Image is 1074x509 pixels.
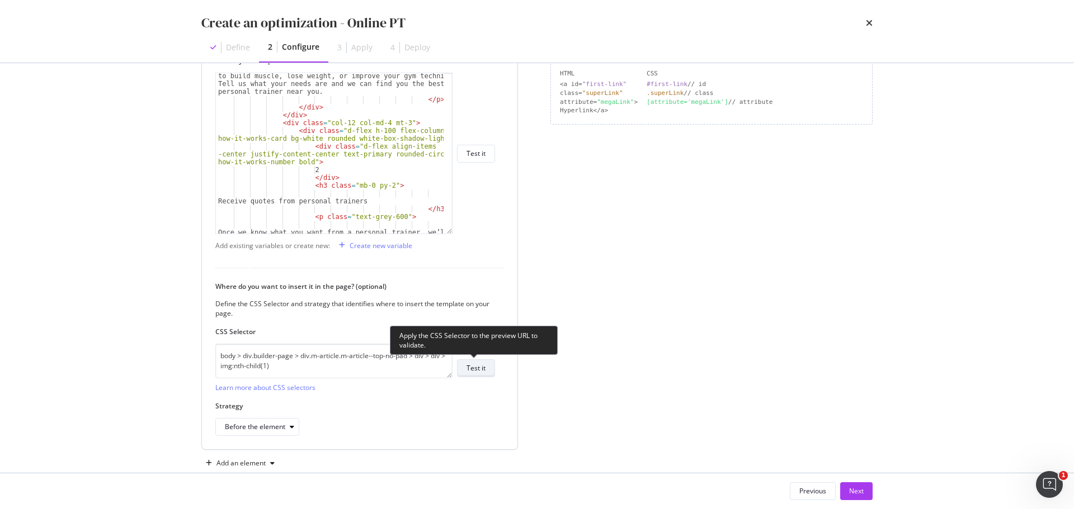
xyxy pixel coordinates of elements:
[350,241,412,250] div: Create new variable
[215,401,495,411] label: Strategy
[215,383,315,392] a: Learn more about CSS selectors
[647,98,728,106] div: [attribute='megaLink']
[201,454,279,472] button: Add an element
[647,80,687,88] div: #first-link
[282,41,319,53] div: Configure
[467,149,486,158] div: Test it
[225,424,285,430] div: Before the element
[390,42,395,53] div: 4
[335,236,412,254] button: Create new variable
[215,344,453,378] textarea: body > div.builder-page > div.m-article.m-article--top-no-pad > div > div > img:nth-child(1)
[337,42,342,53] div: 3
[560,89,638,98] div: class=
[560,106,638,115] div: Hyperlink</a>
[201,13,406,32] div: Create an optimization - Online PT
[390,326,558,355] div: Apply the CSS Selector to the preview URL to validate.
[268,41,272,53] div: 2
[560,98,638,107] div: attribute= >
[1059,471,1068,480] span: 1
[647,89,863,98] div: // class
[215,418,299,436] button: Before the element
[866,13,873,32] div: times
[849,486,864,496] div: Next
[215,299,495,318] div: Define the CSS Selector and strategy that identifies where to insert the template on your page.
[467,363,486,373] div: Test it
[840,482,873,500] button: Next
[215,282,495,291] label: Where do you want to insert it in the page? (optional)
[351,42,373,53] div: Apply
[226,42,250,53] div: Define
[582,80,626,88] div: "first-link"
[647,80,863,89] div: // id
[582,89,623,97] div: "superLink"
[799,486,826,496] div: Previous
[560,80,638,89] div: <a id=
[560,69,638,78] div: HTML
[216,460,266,467] div: Add an element
[1036,471,1063,498] iframe: Intercom live chat
[647,89,684,97] div: .superLink
[790,482,836,500] button: Previous
[647,98,863,107] div: // attribute
[457,359,495,377] button: Test it
[457,145,495,163] button: Test it
[215,241,330,250] div: Add existing variables or create new:
[215,327,495,336] label: CSS Selector
[597,98,634,106] div: "megaLink"
[404,42,430,53] div: Deploy
[647,69,863,78] div: CSS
